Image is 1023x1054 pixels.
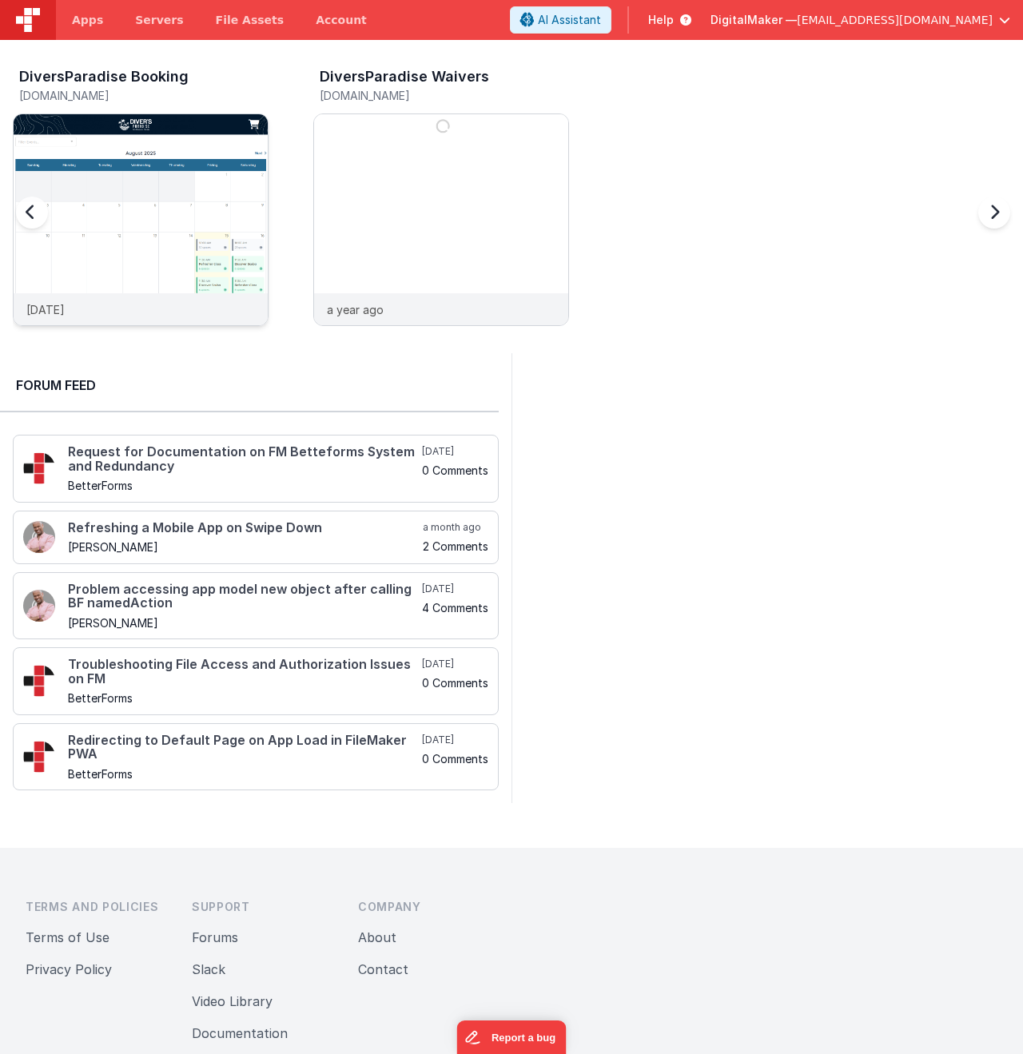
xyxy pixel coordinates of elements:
h5: [PERSON_NAME] [68,541,420,553]
button: Forums [192,928,238,947]
a: About [358,929,396,945]
img: 411_2.png [23,521,55,553]
span: Apps [72,12,103,28]
a: Terms of Use [26,929,109,945]
button: Slack [192,960,225,979]
h5: 0 Comments [422,464,488,476]
h5: 0 Comments [422,753,488,765]
a: Troubleshooting File Access and Authorization Issues on FM BetterForms [DATE] 0 Comments [13,647,499,715]
h3: DiversParadise Booking [19,69,189,85]
a: Privacy Policy [26,961,112,977]
h5: [DATE] [422,445,488,458]
img: 295_2.png [23,452,55,484]
h4: Request for Documentation on FM Betteforms System and Redundancy [68,445,419,473]
h5: 2 Comments [423,540,488,552]
h3: Support [192,899,332,915]
iframe: Marker.io feedback button [457,1020,567,1054]
h5: [DOMAIN_NAME] [19,89,269,101]
h5: [DOMAIN_NAME] [320,89,569,101]
button: Video Library [192,992,273,1011]
span: File Assets [216,12,285,28]
span: Help [648,12,674,28]
span: Servers [135,12,183,28]
a: Problem accessing app model new object after calling BF namedAction [PERSON_NAME] [DATE] 4 Comments [13,572,499,640]
h5: BetterForms [68,479,419,491]
h5: [DATE] [422,658,488,670]
span: DigitalMaker — [711,12,797,28]
button: AI Assistant [510,6,611,34]
h4: Redirecting to Default Page on App Load in FileMaker PWA [68,734,419,762]
h5: BetterForms [68,692,419,704]
h5: a month ago [423,521,488,534]
span: AI Assistant [538,12,601,28]
h4: Troubleshooting File Access and Authorization Issues on FM [68,658,419,686]
button: DigitalMaker — [EMAIL_ADDRESS][DOMAIN_NAME] [711,12,1010,28]
h2: Forum Feed [16,376,483,395]
p: a year ago [327,301,384,318]
button: Contact [358,960,408,979]
h5: [DATE] [422,583,488,595]
a: Request for Documentation on FM Betteforms System and Redundancy BetterForms [DATE] 0 Comments [13,435,499,503]
button: About [358,928,396,947]
h4: Problem accessing app model new object after calling BF namedAction [68,583,419,611]
img: 295_2.png [23,741,55,773]
button: Documentation [192,1024,288,1043]
h3: Terms and Policies [26,899,166,915]
h5: BetterForms [68,768,419,780]
a: Refreshing a Mobile App on Swipe Down [PERSON_NAME] a month ago 2 Comments [13,511,499,564]
img: 295_2.png [23,665,55,697]
h5: 4 Comments [422,602,488,614]
h5: 0 Comments [422,677,488,689]
img: 411_2.png [23,590,55,622]
a: Slack [192,961,225,977]
span: [EMAIL_ADDRESS][DOMAIN_NAME] [797,12,993,28]
h5: [PERSON_NAME] [68,617,419,629]
a: Redirecting to Default Page on App Load in FileMaker PWA BetterForms [DATE] 0 Comments [13,723,499,791]
h3: Company [358,899,499,915]
h4: Refreshing a Mobile App on Swipe Down [68,521,420,535]
h3: DiversParadise Waivers [320,69,489,85]
h5: [DATE] [422,734,488,746]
